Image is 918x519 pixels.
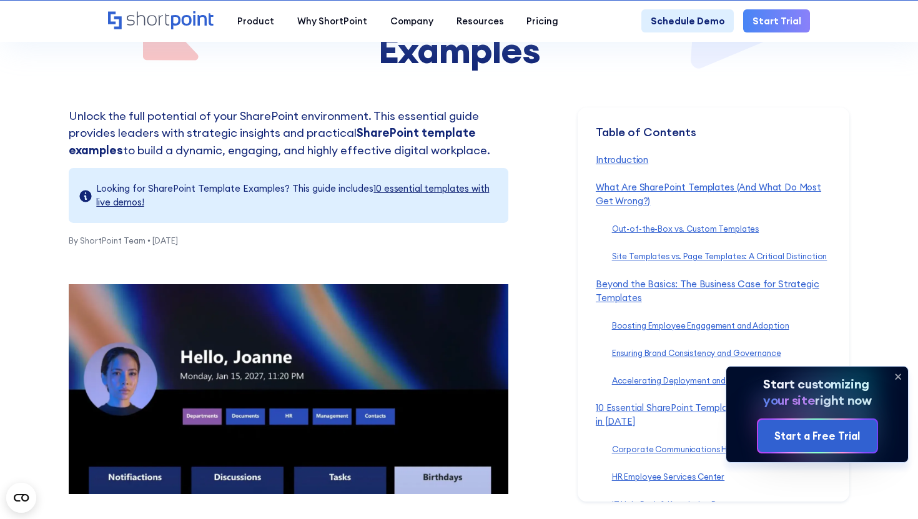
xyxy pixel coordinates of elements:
a: Start Trial [743,9,810,32]
div: Company [390,14,433,28]
p: By ShortPoint Team • [DATE] [69,223,508,247]
a: What Are SharePoint Templates (And What Do Most Get Wrong?)‍ [596,181,821,207]
a: Start a Free Trial [758,420,877,452]
a: Boosting Employee Engagement and Adoption‍ [612,320,789,330]
a: 10 Essential SharePoint Templates Your Intranet Needs in [DATE]‍ [596,402,830,427]
iframe: Chat Widget [693,374,918,519]
div: Why ShortPoint [297,14,367,28]
a: IT Help Desk & Knowledge Base‍ [612,499,730,509]
a: Company [378,9,445,32]
a: Product [226,9,286,32]
a: Home [108,11,215,31]
a: Introduction‍ [596,154,648,166]
button: Open CMP widget [6,483,36,513]
div: Pricing [526,14,558,28]
div: Table of Contents ‍ [596,126,831,153]
a: Accelerating Deployment and Reducing IT Overhead‍ [612,375,812,385]
a: Site Templates vs. Page Templates: A Critical Distinction‍ [612,251,827,261]
div: Resources [457,14,504,28]
a: Pricing [515,9,570,32]
a: Resources [445,9,515,32]
a: HR Employee Services Center‍ [612,472,725,482]
a: Why ShortPoint [286,9,379,32]
img: SharePoint Communications Site Template Preview [69,284,508,494]
p: Unlock the full potential of your SharePoint environment. This essential guide provides leaders w... [69,107,508,159]
a: Out-of-the-Box vs. Custom Templates‍ [612,224,759,234]
div: Looking for SharePoint Template Examples? This guide includes [96,182,499,209]
a: Ensuring Brand Consistency and Governance‍ [612,348,781,358]
a: Schedule Demo [641,9,734,32]
a: Corporate Communications Hub‍ [612,444,736,454]
a: Beyond the Basics: The Business Case for Strategic Templates‍ [596,278,819,304]
div: Start a Free Trial [774,428,860,444]
div: Product [237,14,274,28]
